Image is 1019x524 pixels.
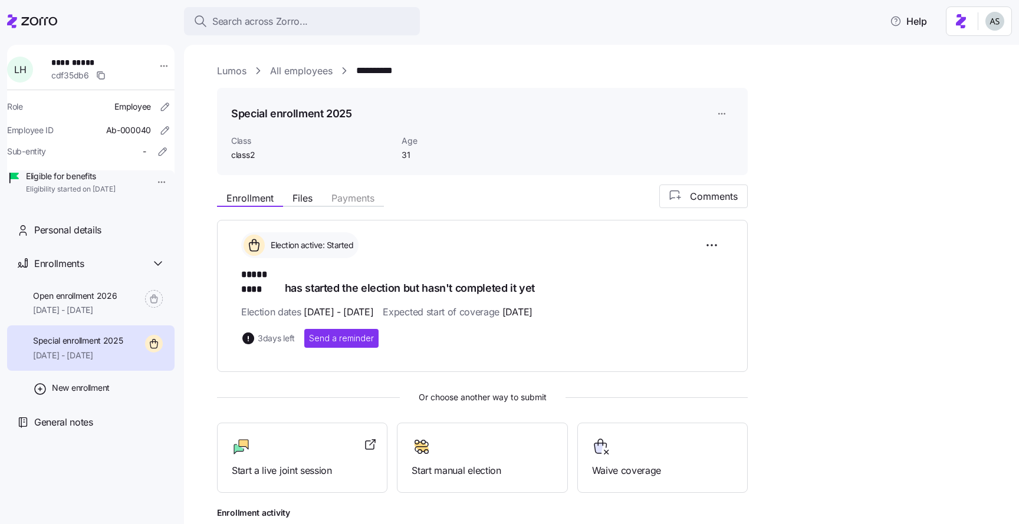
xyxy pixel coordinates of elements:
[270,64,333,78] a: All employees
[226,193,274,203] span: Enrollment
[309,332,374,344] span: Send a reminder
[26,170,116,182] span: Eligible for benefits
[383,305,532,319] span: Expected start of coverage
[52,382,110,394] span: New enrollment
[51,70,89,81] span: cdf35db6
[659,184,748,208] button: Comments
[258,332,295,344] span: 3 days left
[33,335,123,347] span: Special enrollment 2025
[231,106,352,121] h1: Special enrollment 2025
[241,305,373,319] span: Election dates
[402,149,520,161] span: 31
[212,14,308,29] span: Search across Zorro...
[7,124,54,136] span: Employee ID
[304,329,379,348] button: Send a reminder
[985,12,1004,31] img: c4d3a52e2a848ea5f7eb308790fba1e4
[331,193,374,203] span: Payments
[114,101,151,113] span: Employee
[231,135,392,147] span: Class
[241,268,724,295] h1: has started the election but hasn't completed it yet
[184,7,420,35] button: Search across Zorro...
[304,305,373,319] span: [DATE] - [DATE]
[34,415,93,430] span: General notes
[7,101,23,113] span: Role
[14,65,26,74] span: L H
[26,184,116,195] span: Eligibility started on [DATE]
[33,290,117,302] span: Open enrollment 2026
[217,64,246,78] a: Lumos
[34,223,101,238] span: Personal details
[217,507,748,519] span: Enrollment activity
[232,463,373,478] span: Start a live joint session
[231,149,392,161] span: class2
[292,193,313,203] span: Files
[33,350,123,361] span: [DATE] - [DATE]
[217,391,748,404] span: Or choose another way to submit
[412,463,553,478] span: Start manual election
[7,146,46,157] span: Sub-entity
[502,305,532,319] span: [DATE]
[592,463,733,478] span: Waive coverage
[106,124,151,136] span: Ab-000040
[402,135,520,147] span: Age
[880,9,936,33] button: Help
[34,256,84,271] span: Enrollments
[890,14,927,28] span: Help
[690,189,738,203] span: Comments
[33,304,117,316] span: [DATE] - [DATE]
[143,146,146,157] span: -
[267,239,353,251] span: Election active: Started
